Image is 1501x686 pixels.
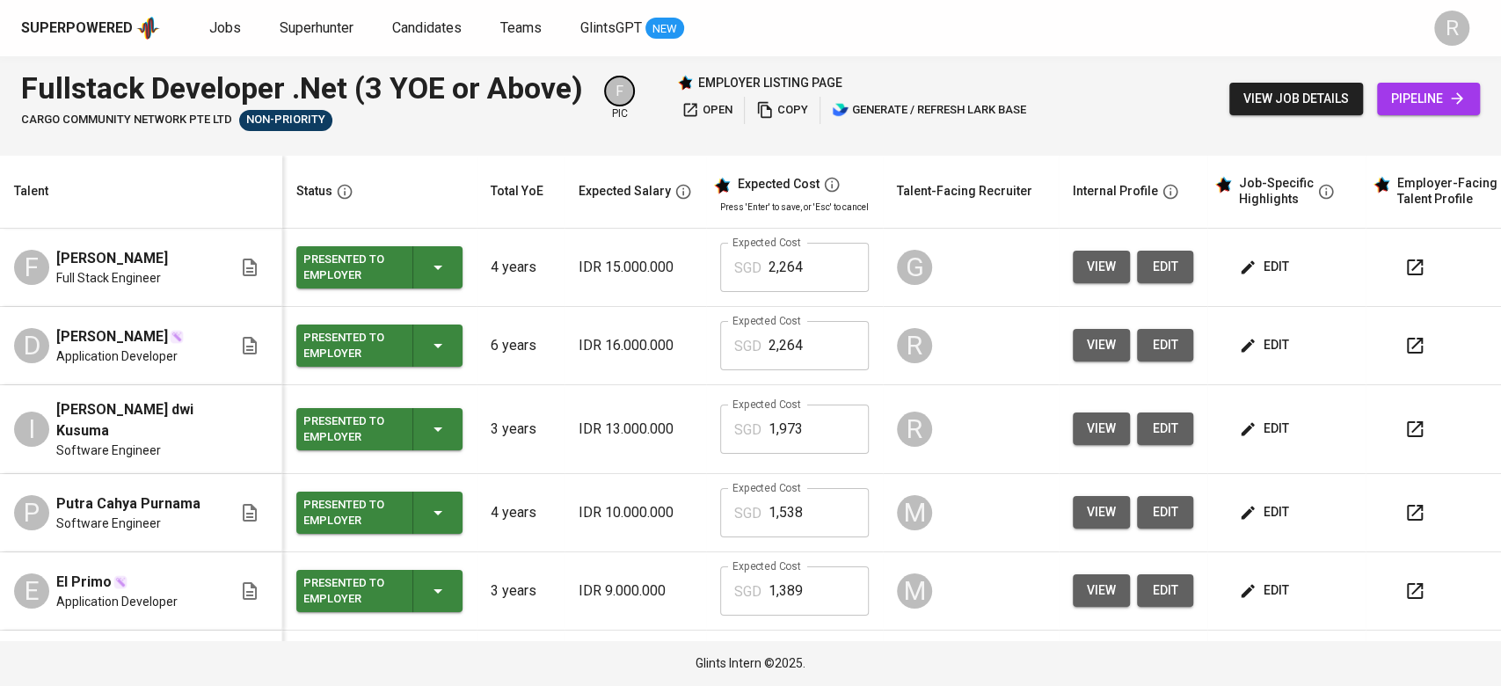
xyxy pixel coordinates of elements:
[1377,83,1480,115] a: pipeline
[491,419,550,440] p: 3 years
[681,100,732,120] span: open
[239,112,332,128] span: Non-Priority
[897,573,932,609] div: M
[1137,496,1193,529] button: edit
[1073,496,1130,529] button: view
[677,75,693,91] img: Glints Star
[21,18,133,39] div: Superpowered
[720,201,869,214] p: Press 'Enter' to save, or 'Esc' to cancel
[21,15,160,41] a: Superpoweredapp logo
[491,502,550,523] p: 4 years
[56,269,161,287] span: Full Stack Engineer
[21,67,583,110] div: Fullstack Developer .Net (3 YOE or Above)
[280,19,353,36] span: Superhunter
[296,325,463,367] button: Presented to Employer
[1242,501,1289,523] span: edit
[296,492,463,534] button: Presented to Employer
[56,399,211,442] span: [PERSON_NAME] dwi Kusuma
[56,514,161,532] span: Software Engineer
[56,248,168,269] span: [PERSON_NAME]
[734,420,761,441] p: SGD
[1243,88,1349,110] span: view job details
[1137,329,1193,361] a: edit
[296,570,463,612] button: Presented to Employer
[1073,251,1130,283] button: view
[1434,11,1469,46] div: R
[752,97,812,124] button: copy
[580,19,642,36] span: GlintsGPT
[1229,83,1363,115] button: view job details
[579,419,692,440] p: IDR 13.000.000
[1151,256,1179,278] span: edit
[209,19,241,36] span: Jobs
[832,101,849,119] img: lark
[579,580,692,602] p: IDR 9.000.000
[580,18,684,40] a: GlintsGPT NEW
[579,502,692,523] p: IDR 10.000.000
[14,573,49,609] div: E
[491,257,550,278] p: 4 years
[296,408,463,450] button: Presented to Employer
[1235,251,1296,283] button: edit
[500,18,545,40] a: Teams
[734,503,761,524] p: SGD
[1087,256,1116,278] span: view
[303,326,398,365] div: Presented to Employer
[604,76,635,106] div: F
[1151,418,1179,440] span: edit
[280,18,357,40] a: Superhunter
[579,257,692,278] p: IDR 15.000.000
[1151,334,1179,356] span: edit
[734,336,761,357] p: SGD
[56,593,178,610] span: Application Developer
[832,100,1026,120] span: generate / refresh lark base
[1073,574,1130,607] button: view
[1235,574,1296,607] button: edit
[56,347,178,365] span: Application Developer
[239,110,332,131] div: Sufficient Talents in Pipeline
[579,180,671,202] div: Expected Salary
[1073,412,1130,445] button: view
[14,495,49,530] div: P
[303,493,398,532] div: Presented to Employer
[1235,496,1296,529] button: edit
[734,581,761,602] p: SGD
[1391,88,1466,110] span: pipeline
[1137,574,1193,607] button: edit
[1087,418,1116,440] span: view
[209,18,244,40] a: Jobs
[645,20,684,38] span: NEW
[897,250,932,285] div: G
[56,493,200,514] span: Putra Cahya Purnama
[1235,412,1296,445] button: edit
[897,180,1032,202] div: Talent-Facing Recruiter
[392,18,465,40] a: Candidates
[1137,412,1193,445] a: edit
[491,180,543,202] div: Total YoE
[677,97,737,124] button: open
[500,19,542,36] span: Teams
[698,74,842,91] p: employer listing page
[296,246,463,288] button: Presented to Employer
[136,15,160,41] img: app logo
[897,495,932,530] div: M
[738,177,820,193] div: Expected Cost
[491,335,550,356] p: 6 years
[392,19,462,36] span: Candidates
[170,330,184,344] img: magic_wand.svg
[1151,501,1179,523] span: edit
[1087,334,1116,356] span: view
[604,76,635,121] div: pic
[897,412,932,447] div: R
[1214,176,1232,193] img: glints_star.svg
[1373,176,1390,193] img: glints_star.svg
[296,180,332,202] div: Status
[1151,580,1179,602] span: edit
[1397,176,1497,207] div: Employer-Facing Talent Profile
[14,412,49,447] div: I
[56,326,168,347] span: [PERSON_NAME]
[1137,251,1193,283] a: edit
[756,100,808,120] span: copy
